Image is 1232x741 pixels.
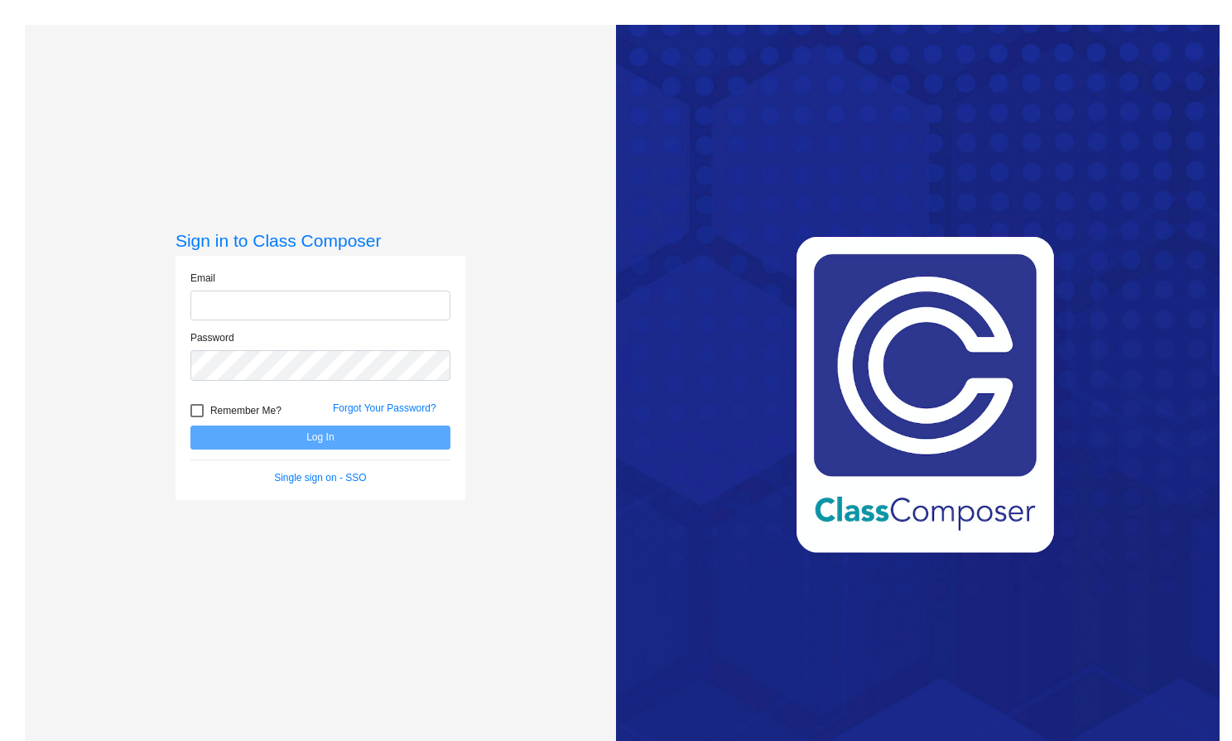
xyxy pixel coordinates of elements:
a: Single sign on - SSO [274,472,366,484]
button: Log In [190,426,450,450]
span: Remember Me? [210,401,282,421]
a: Forgot Your Password? [333,402,436,414]
label: Password [190,330,234,345]
label: Email [190,271,215,286]
h3: Sign in to Class Composer [176,230,465,251]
